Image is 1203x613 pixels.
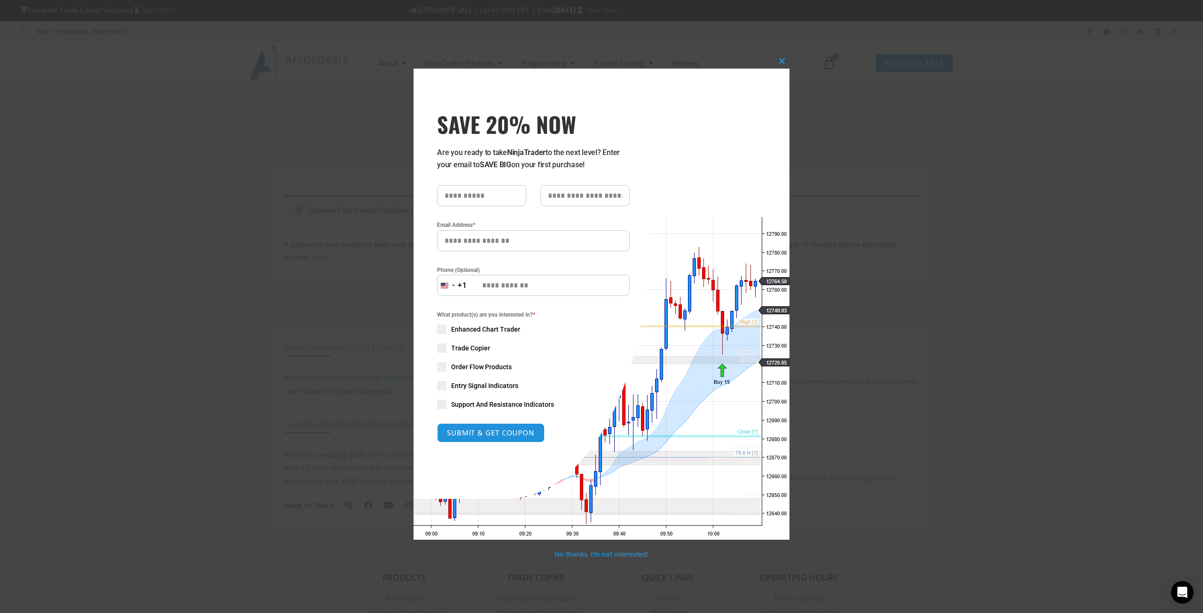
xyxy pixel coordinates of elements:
[437,362,630,372] label: Order Flow Products
[437,111,630,137] h3: SAVE 20% NOW
[437,310,630,319] span: What product(s) are you interested in?
[507,148,546,157] strong: NinjaTrader
[1171,581,1194,604] div: Open Intercom Messenger
[437,400,630,409] label: Support And Resistance Indicators
[437,423,545,442] button: SUBMIT & GET COUPON
[437,265,630,275] label: Phone (Optional)
[458,279,467,292] div: +1
[437,325,630,334] label: Enhanced Chart Trader
[451,325,520,334] span: Enhanced Chart Trader
[437,381,630,390] label: Entry Signal Indicators
[437,343,630,353] label: Trade Copier
[451,343,490,353] span: Trade Copier
[451,381,518,390] span: Entry Signal Indicators
[480,160,511,169] strong: SAVE BIG
[451,400,554,409] span: Support And Resistance Indicators
[555,550,648,559] a: No thanks, I’m not interested!
[437,147,630,171] p: Are you ready to take to the next level? Enter your email to on your first purchase!
[437,275,467,296] button: Selected country
[451,362,512,372] span: Order Flow Products
[437,220,630,230] label: Email Address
